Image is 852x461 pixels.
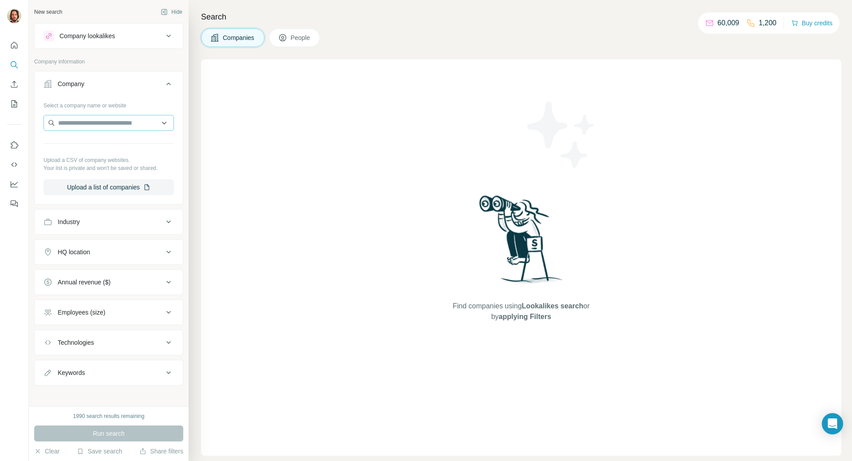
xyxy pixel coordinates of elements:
[7,137,21,153] button: Use Surfe on LinkedIn
[7,196,21,212] button: Feedback
[34,447,59,456] button: Clear
[58,368,85,377] div: Keywords
[35,302,183,323] button: Employees (size)
[35,211,183,232] button: Industry
[7,57,21,73] button: Search
[7,157,21,173] button: Use Surfe API
[7,76,21,92] button: Enrich CSV
[59,32,115,40] div: Company lookalikes
[77,447,122,456] button: Save search
[475,193,568,292] img: Surfe Illustration - Woman searching with binoculars
[139,447,183,456] button: Share filters
[223,33,255,42] span: Companies
[35,332,183,353] button: Technologies
[73,412,145,420] div: 1990 search results remaining
[43,156,174,164] p: Upload a CSV of company websites.
[7,96,21,112] button: My lists
[450,301,592,322] span: Find companies using or by
[7,37,21,53] button: Quick start
[34,58,183,66] p: Company information
[58,278,110,287] div: Annual revenue ($)
[58,79,84,88] div: Company
[822,413,843,434] div: Open Intercom Messenger
[7,9,21,23] img: Avatar
[759,18,777,28] p: 1,200
[7,176,21,192] button: Dashboard
[291,33,311,42] span: People
[35,73,183,98] button: Company
[58,248,90,256] div: HQ location
[43,164,174,172] p: Your list is private and won't be saved or shared.
[35,272,183,293] button: Annual revenue ($)
[522,302,584,310] span: Lookalikes search
[58,338,94,347] div: Technologies
[154,5,189,19] button: Hide
[791,17,832,29] button: Buy credits
[34,8,62,16] div: New search
[499,313,551,320] span: applying Filters
[58,217,80,226] div: Industry
[35,25,183,47] button: Company lookalikes
[201,11,841,23] h4: Search
[35,362,183,383] button: Keywords
[43,98,174,110] div: Select a company name or website
[718,18,739,28] p: 60,009
[521,95,601,175] img: Surfe Illustration - Stars
[35,241,183,263] button: HQ location
[43,179,174,195] button: Upload a list of companies
[58,308,105,317] div: Employees (size)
